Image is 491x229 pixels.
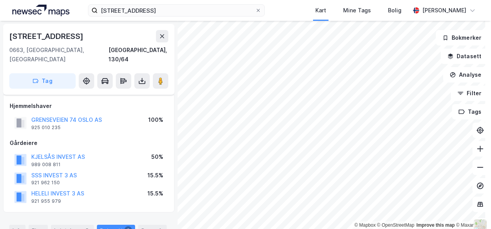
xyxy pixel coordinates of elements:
input: Søk på adresse, matrikkel, gårdeiere, leietakere eller personer [98,5,255,16]
div: Kontrollprogram for chat [452,192,491,229]
div: 15.5% [147,171,163,180]
div: 989 008 811 [31,162,61,168]
div: [STREET_ADDRESS] [9,30,85,42]
div: [PERSON_NAME] [422,6,466,15]
div: 50% [151,152,163,162]
div: Hjemmelshaver [10,101,168,111]
div: 100% [148,115,163,125]
img: logo.a4113a55bc3d86da70a041830d287a7e.svg [12,5,69,16]
button: Datasett [441,49,488,64]
div: Gårdeiere [10,138,168,148]
div: 921 962 150 [31,180,60,186]
div: 15.5% [147,189,163,198]
button: Tag [9,73,76,89]
button: Tags [452,104,488,120]
button: Analyse [443,67,488,83]
div: Bolig [388,6,401,15]
button: Filter [451,86,488,101]
a: Mapbox [354,222,376,228]
a: Improve this map [417,222,455,228]
div: 0663, [GEOGRAPHIC_DATA], [GEOGRAPHIC_DATA] [9,45,108,64]
div: Kart [315,6,326,15]
a: OpenStreetMap [377,222,415,228]
div: 921 955 979 [31,198,61,204]
div: Mine Tags [343,6,371,15]
div: 925 010 235 [31,125,61,131]
button: Bokmerker [436,30,488,45]
div: [GEOGRAPHIC_DATA], 130/64 [108,45,168,64]
iframe: Chat Widget [452,192,491,229]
